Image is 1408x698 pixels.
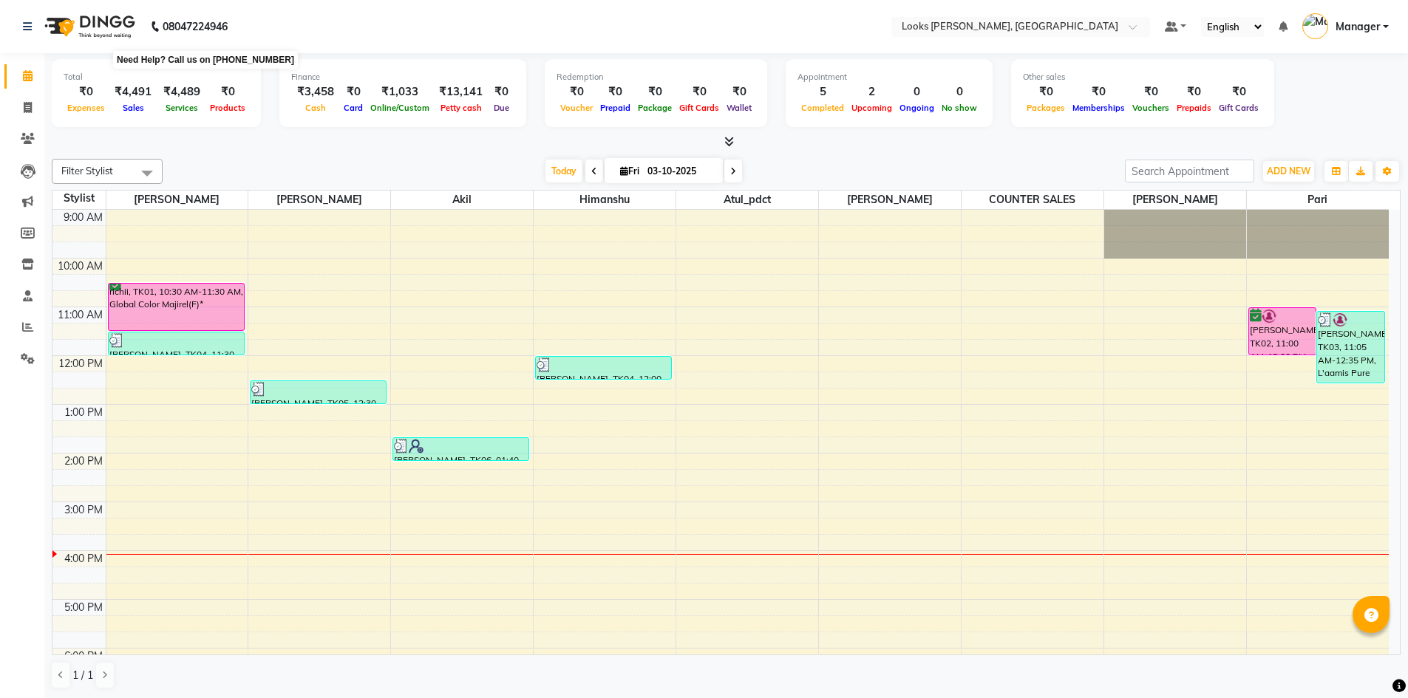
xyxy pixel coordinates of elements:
[676,83,723,100] div: ₹0
[61,600,106,615] div: 5:00 PM
[367,103,433,113] span: Online/Custom
[248,191,390,209] span: [PERSON_NAME]
[206,83,249,100] div: ₹0
[819,191,961,209] span: [PERSON_NAME]
[61,165,113,177] span: Filter Stylist
[52,191,106,206] div: Stylist
[536,357,671,379] div: [PERSON_NAME], TK04, 12:00 PM-12:30 PM, Footprints Pedi Cafe Pedicure(F)
[896,103,938,113] span: Ongoing
[1215,103,1262,113] span: Gift Cards
[1302,13,1328,39] img: Manager
[1104,191,1246,209] span: [PERSON_NAME]
[596,103,634,113] span: Prepaid
[896,83,938,100] div: 0
[109,83,157,100] div: ₹4,491
[340,103,367,113] span: Card
[1267,165,1310,177] span: ADD NEW
[109,284,244,330] div: richii, TK01, 10:30 AM-11:30 AM, Global Color Majirel(F)*
[61,210,106,225] div: 9:00 AM
[1129,83,1173,100] div: ₹0
[938,103,981,113] span: No show
[61,454,106,469] div: 2:00 PM
[545,160,582,182] span: Today
[1247,191,1390,209] span: Pari
[61,551,106,567] div: 4:00 PM
[433,83,489,100] div: ₹13,141
[72,668,93,683] span: 1 / 1
[723,83,755,100] div: ₹0
[437,103,486,113] span: Petty cash
[61,649,106,664] div: 6:00 PM
[1129,103,1173,113] span: Vouchers
[848,103,896,113] span: Upcoming
[367,83,433,100] div: ₹1,033
[676,103,723,113] span: Gift Cards
[393,438,528,460] div: [PERSON_NAME], TK06, 01:40 PM-02:10 PM, [PERSON_NAME] Trimming (₹500)
[1069,83,1129,100] div: ₹0
[1173,103,1215,113] span: Prepaids
[109,332,244,355] div: [PERSON_NAME], TK04, 11:30 AM-12:00 PM, Stylist Cut(M)
[797,83,848,100] div: 5
[557,103,596,113] span: Voucher
[302,103,330,113] span: Cash
[557,83,596,100] div: ₹0
[206,103,249,113] span: Products
[64,103,109,113] span: Expenses
[634,103,676,113] span: Package
[557,71,755,83] div: Redemption
[61,405,106,420] div: 1:00 PM
[676,191,818,209] span: Atul_pdct
[251,381,386,403] div: [PERSON_NAME], TK05, 12:30 PM-01:00 PM, Kids Cut(M) (₹400)
[643,160,717,182] input: 2025-10-03
[291,71,514,83] div: Finance
[1023,103,1069,113] span: Packages
[1346,639,1393,683] iframe: chat widget
[797,103,848,113] span: Completed
[64,83,109,100] div: ₹0
[61,502,106,518] div: 3:00 PM
[64,71,249,83] div: Total
[1023,71,1262,83] div: Other sales
[1173,83,1215,100] div: ₹0
[1336,19,1380,35] span: Manager
[340,83,367,100] div: ₹0
[1317,312,1384,383] div: [PERSON_NAME], TK03, 11:05 AM-12:35 PM, L'aamis Pure White Facial With Mask(M) (₹4000),Bleach Ful...
[1263,161,1314,182] button: ADD NEW
[1125,160,1254,182] input: Search Appointment
[634,83,676,100] div: ₹0
[391,191,533,209] span: Akil
[1069,103,1129,113] span: Memberships
[291,83,340,100] div: ₹3,458
[616,165,643,177] span: Fri
[938,83,981,100] div: 0
[848,83,896,100] div: 2
[55,307,106,323] div: 11:00 AM
[38,6,139,47] img: logo
[163,6,228,47] b: 08047224946
[162,103,202,113] span: Services
[489,83,514,100] div: ₹0
[157,83,206,100] div: ₹4,489
[55,356,106,372] div: 12:00 PM
[55,259,106,274] div: 10:00 AM
[1249,308,1316,355] div: [PERSON_NAME], TK02, 11:00 AM-12:00 PM, Root Bionics Botanics Facial(F)
[106,191,248,209] span: [PERSON_NAME]
[534,191,676,209] span: Himanshu
[119,103,148,113] span: Sales
[723,103,755,113] span: Wallet
[490,103,513,113] span: Due
[962,191,1103,209] span: COUNTER SALES
[1023,83,1069,100] div: ₹0
[596,83,634,100] div: ₹0
[1215,83,1262,100] div: ₹0
[797,71,981,83] div: Appointment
